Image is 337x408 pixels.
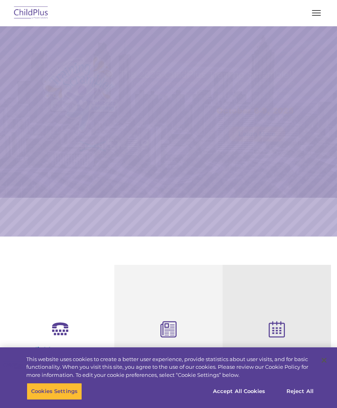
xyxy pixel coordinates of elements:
[229,127,285,142] a: Learn More
[275,383,325,400] button: Reject All
[209,383,270,400] button: Accept All Cookies
[27,383,82,400] button: Cookies Settings
[12,4,50,23] img: ChildPlus by Procare Solutions
[315,351,333,369] button: Close
[12,346,108,364] h4: Reliable Customer Support
[26,355,314,379] div: This website uses cookies to create a better user experience, provide statistics about user visit...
